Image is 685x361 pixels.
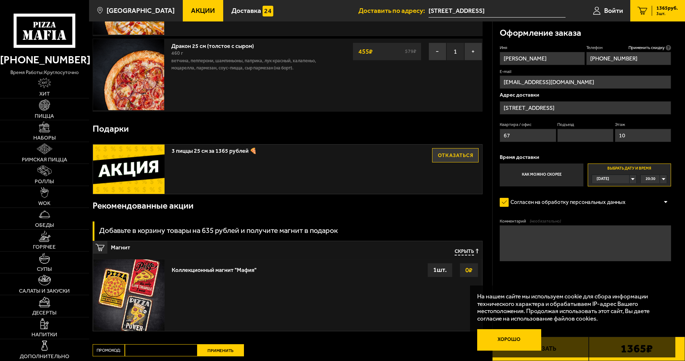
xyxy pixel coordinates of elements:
[33,244,56,250] span: Горячее
[429,4,566,18] span: Россия, Санкт-Петербург, Авангардная улица, 16Д
[93,201,194,210] h3: Рекомендованные акции
[586,45,671,51] label: Телефон
[500,122,556,128] label: Квартира / офис
[263,6,273,16] img: 15daf4d41897b9f0e9f617042186c801.svg
[500,155,671,160] p: Время доставки
[172,263,256,273] div: Коллекционный магнит "Мафия"
[171,50,183,56] span: 460 г
[33,135,56,141] span: Наборы
[500,92,671,98] p: Адрес доставки
[646,175,655,183] span: 20:30
[31,332,57,337] span: Напитки
[500,52,584,65] input: Имя
[604,7,623,14] span: Войти
[197,344,244,356] button: Применить
[446,43,464,60] span: 1
[107,7,175,14] span: [GEOGRAPHIC_DATA]
[500,75,671,89] input: @
[38,201,50,206] span: WOK
[464,263,474,277] strong: 0 ₽
[19,288,70,294] span: Салаты и закуски
[111,241,344,250] span: Магнит
[357,45,375,58] strong: 455 ₽
[171,40,261,49] a: Дракон 25 см (толстое с сыром)
[191,7,215,14] span: Акции
[464,43,482,60] button: +
[35,113,54,119] span: Пицца
[93,125,129,133] h3: Подарки
[20,354,69,359] span: Дополнительно
[455,249,479,255] button: Скрыть
[427,263,452,277] div: 1 шт.
[99,227,338,234] h3: Добавьте в корзину товары на 635 рублей и получите магнит в подарок
[597,175,609,183] span: [DATE]
[530,218,561,224] span: (необязательно)
[404,49,417,54] s: 579 ₽
[432,148,479,162] button: Отказаться
[500,69,671,75] label: E-mail
[171,57,330,72] p: ветчина, пепперони, шампиньоны, паприка, лук красный, халапеньо, моцарелла, пармезан, соус-пицца,...
[557,122,613,128] label: Подъезд
[358,7,429,14] span: Доставить по адресу:
[22,157,67,162] span: Римская пицца
[231,7,261,14] span: Доставка
[500,29,581,38] h3: Оформление заказа
[500,218,671,224] label: Комментарий
[37,267,52,272] span: Супы
[429,43,446,60] button: −
[586,52,671,65] input: +7 (
[628,45,665,51] span: Применить скидку
[656,6,678,11] span: 1365 руб.
[32,310,57,316] span: Десерты
[656,11,678,16] span: 3 шт.
[93,259,482,331] a: Коллекционный магнит "Мафия"0₽1шт.
[477,293,664,322] p: На нашем сайте мы используем cookie для сбора информации технического характера и обрабатываем IP...
[93,344,125,356] label: Промокод:
[39,91,50,97] span: Хит
[500,45,584,51] label: Имя
[500,195,633,210] label: Согласен на обработку персональных данных
[500,164,583,186] label: Как можно скорее
[615,122,671,128] label: Этаж
[455,249,474,255] span: Скрыть
[588,164,671,186] label: Выбрать дату и время
[172,145,405,154] span: 3 пиццы 25 см за 1365 рублей 🍕
[35,179,54,184] span: Роллы
[35,223,54,228] span: Обеды
[429,4,566,18] input: Ваш адрес доставки
[477,329,542,351] button: Хорошо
